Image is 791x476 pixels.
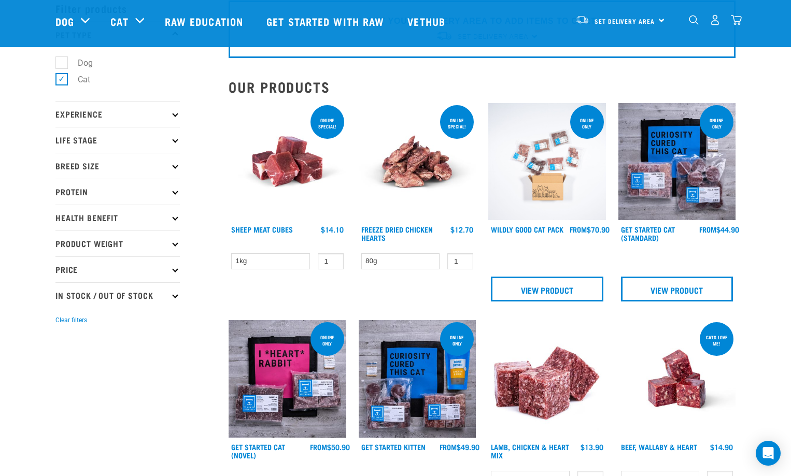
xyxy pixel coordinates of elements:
p: Experience [55,101,180,127]
a: Get Started Kitten [361,445,426,449]
a: Lamb, Chicken & Heart Mix [491,445,569,457]
p: Price [55,256,180,282]
div: $50.90 [310,443,350,451]
div: Open Intercom Messenger [756,441,781,466]
img: Raw Essentials 2024 July2572 Beef Wallaby Heart [618,320,736,438]
img: home-icon-1@2x.png [689,15,699,25]
div: $44.90 [699,225,739,234]
a: Get Started Cat (Novel) [231,445,285,457]
span: FROM [310,445,327,449]
img: NSP Kitten Update [359,320,476,438]
img: 1124 Lamb Chicken Heart Mix 01 [488,320,606,438]
a: Get Started Cat (Standard) [621,227,675,239]
div: online only [440,329,474,351]
span: Set Delivery Area [595,19,655,23]
a: Wildly Good Cat Pack [491,227,563,231]
img: Assortment Of Raw Essential Products For Cats Including, Blue And Black Tote Bag With "Curiosity ... [618,103,736,221]
input: 1 [447,253,473,269]
a: View Product [491,277,603,301]
input: 1 [318,253,344,269]
a: Sheep Meat Cubes [231,227,293,231]
img: FD Chicken Hearts [359,103,476,221]
div: online only [310,329,344,351]
h2: Our Products [229,79,736,95]
span: FROM [570,227,587,231]
div: $14.90 [710,443,733,451]
div: $13.90 [581,443,603,451]
a: View Product [621,277,733,301]
label: Dog [61,56,97,69]
div: $49.90 [440,443,479,451]
img: home-icon@2x.png [731,15,742,25]
p: Life Stage [55,127,180,153]
div: $12.70 [450,225,473,234]
div: $14.10 [321,225,344,234]
button: Clear filters [55,315,87,325]
img: van-moving.png [575,15,589,24]
div: ONLINE SPECIAL! [310,112,344,134]
img: Assortment Of Raw Essential Products For Cats Including, Pink And Black Tote Bag With "I *Heart* ... [229,320,346,438]
img: user.png [710,15,721,25]
div: $70.90 [570,225,610,234]
div: online only [700,112,733,134]
span: FROM [699,227,716,231]
p: Breed Size [55,153,180,179]
a: Beef, Wallaby & Heart [621,445,697,449]
a: Get started with Raw [256,1,397,42]
p: Health Benefit [55,205,180,230]
div: ONLINE ONLY [570,112,604,134]
p: Product Weight [55,230,180,256]
p: In Stock / Out Of Stock [55,282,180,308]
label: Cat [61,73,94,86]
a: Raw Education [154,1,256,42]
a: Vethub [397,1,458,42]
a: Freeze Dried Chicken Hearts [361,227,433,239]
img: Cat 0 2sec [488,103,606,221]
div: Cats love me! [700,329,733,351]
p: Protein [55,179,180,205]
img: Sheep Meat [229,103,346,221]
span: FROM [440,445,457,449]
a: Cat [110,13,128,29]
a: Dog [55,13,74,29]
div: ONLINE SPECIAL! [440,112,474,134]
